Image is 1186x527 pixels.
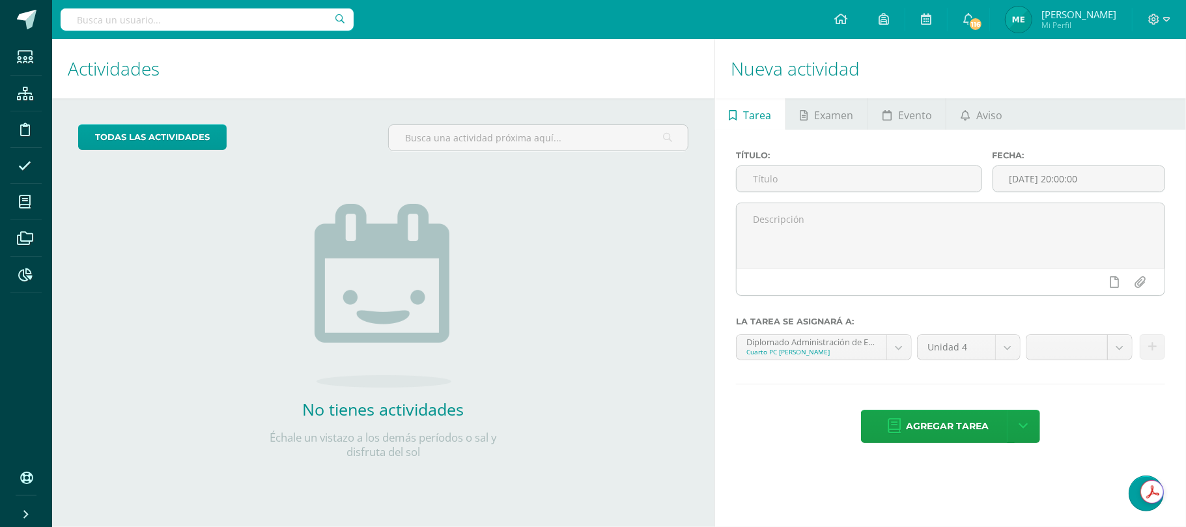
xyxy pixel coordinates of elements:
[993,166,1165,192] input: Fecha de entrega
[918,335,1020,360] a: Unidad 4
[993,150,1165,160] label: Fecha:
[815,100,854,131] span: Examen
[736,150,982,160] label: Título:
[1041,20,1116,31] span: Mi Perfil
[737,335,911,360] a: Diplomado Administración de Empresas 'A'Cuarto PC [PERSON_NAME]
[927,335,985,360] span: Unidad 4
[315,204,451,388] img: no_activities.png
[906,410,989,442] span: Agregar tarea
[61,8,354,31] input: Busca un usuario...
[946,98,1016,130] a: Aviso
[68,39,699,98] h1: Actividades
[1006,7,1032,33] img: 5b4b5986e598807c0dab46491188efcd.png
[786,98,868,130] a: Examen
[746,335,877,347] div: Diplomado Administración de Empresas 'A'
[731,39,1170,98] h1: Nueva actividad
[898,100,932,131] span: Evento
[253,431,513,459] p: Échale un vistazo a los demás períodos o sal y disfruta del sol
[253,398,513,420] h2: No tienes actividades
[868,98,946,130] a: Evento
[746,347,877,356] div: Cuarto PC [PERSON_NAME]
[1041,8,1116,21] span: [PERSON_NAME]
[737,166,981,192] input: Título
[744,100,772,131] span: Tarea
[715,98,785,130] a: Tarea
[968,17,983,31] span: 116
[78,124,227,150] a: todas las Actividades
[736,317,1165,326] label: La tarea se asignará a:
[976,100,1002,131] span: Aviso
[389,125,687,150] input: Busca una actividad próxima aquí...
